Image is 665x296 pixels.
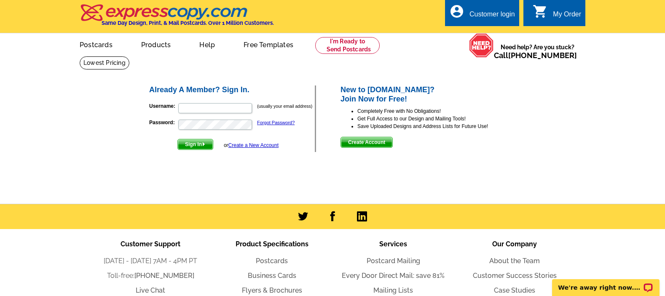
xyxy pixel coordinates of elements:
img: help [469,33,494,58]
div: Customer login [469,11,515,22]
a: [PHONE_NUMBER] [508,51,577,60]
li: Completely Free with No Obligations! [357,107,517,115]
img: button-next-arrow-white.png [202,142,206,146]
a: Free Templates [230,34,307,54]
label: Username: [149,102,177,110]
button: Sign In [177,139,213,150]
a: Mailing Lists [373,286,413,294]
small: (usually your email address) [257,104,312,109]
a: [PHONE_NUMBER] [134,272,194,280]
a: Case Studies [494,286,535,294]
a: Postcard Mailing [367,257,420,265]
a: Every Door Direct Mail: save 81% [342,272,445,280]
span: Our Company [492,240,537,248]
a: Same Day Design, Print, & Mail Postcards. Over 1 Million Customers. [80,10,274,26]
span: Services [379,240,407,248]
span: Create Account [341,137,392,147]
button: Create Account [341,137,393,148]
a: Live Chat [136,286,165,294]
li: Save Uploaded Designs and Address Lists for Future Use! [357,123,517,130]
a: About the Team [489,257,540,265]
a: Flyers & Brochures [242,286,302,294]
a: Business Cards [248,272,296,280]
a: Create a New Account [228,142,279,148]
iframe: LiveChat chat widget [547,269,665,296]
a: Products [128,34,185,54]
a: Postcards [256,257,288,265]
span: Customer Support [121,240,180,248]
a: account_circle Customer login [449,9,515,20]
h4: Same Day Design, Print, & Mail Postcards. Over 1 Million Customers. [102,20,274,26]
h2: Already A Member? Sign In. [149,85,315,95]
span: Product Specifications [236,240,308,248]
a: Postcards [66,34,126,54]
span: Need help? Are you stuck? [494,43,581,60]
a: Forgot Password? [257,120,295,125]
h2: New to [DOMAIN_NAME]? Join Now for Free! [341,85,517,104]
div: or [224,141,279,149]
a: Customer Success Stories [473,272,557,280]
span: Call [494,51,577,60]
a: shopping_cart My Order [533,9,581,20]
div: My Order [553,11,581,22]
i: account_circle [449,4,464,19]
a: Help [186,34,228,54]
i: shopping_cart [533,4,548,19]
li: Get Full Access to our Design and Mailing Tools! [357,115,517,123]
li: Toll-free: [90,271,211,281]
label: Password: [149,119,177,126]
li: [DATE] - [DATE] 7AM - 4PM PT [90,256,211,266]
span: Sign In [178,139,213,149]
